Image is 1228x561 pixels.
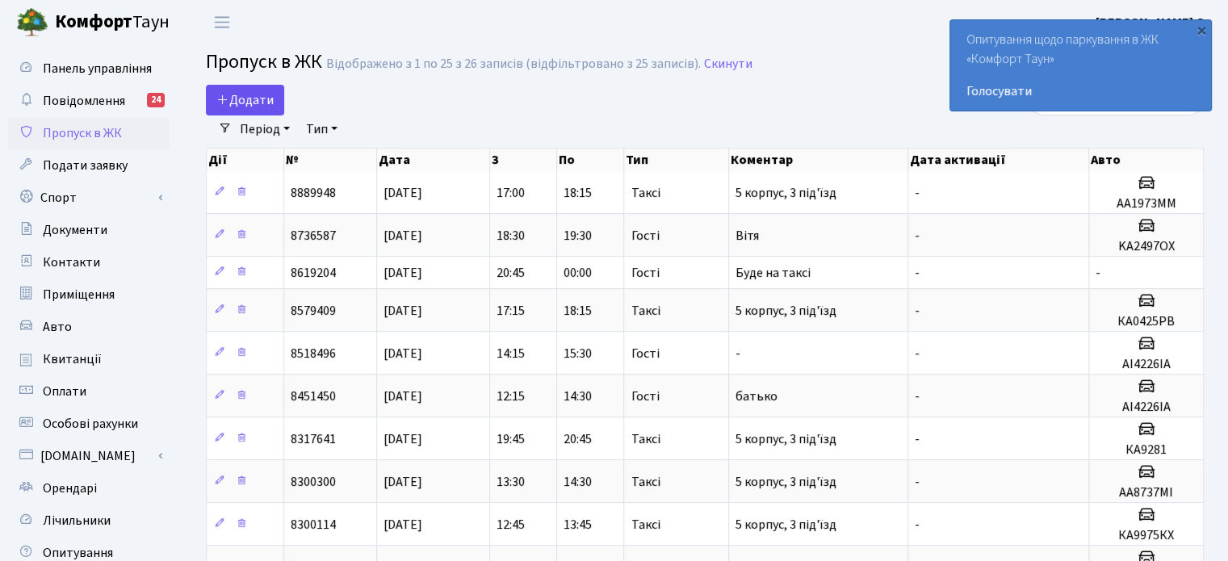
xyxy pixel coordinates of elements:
h5: AI4226ІА [1096,400,1197,415]
span: Повідомлення [43,92,125,110]
span: Вітя [736,227,759,245]
span: 14:15 [497,345,525,362]
a: Скинути [704,57,752,72]
span: Таксі [631,433,660,446]
h5: КА9975КХ [1096,528,1197,543]
span: Контакти [43,253,100,271]
span: 13:30 [497,473,525,491]
a: Особові рахунки [8,408,170,440]
span: Додати [216,91,274,109]
span: - [915,227,920,245]
span: [DATE] [383,345,422,362]
span: Лічильники [43,512,111,530]
span: 20:45 [564,430,592,448]
span: 17:15 [497,302,525,320]
span: - [915,387,920,405]
span: 5 корпус, 3 під'їзд [736,430,836,448]
a: [PERSON_NAME] О. [1096,13,1209,32]
span: [DATE] [383,473,422,491]
th: Тип [624,149,729,171]
span: [DATE] [383,516,422,534]
span: 8579409 [291,302,336,320]
img: logo.png [16,6,48,39]
span: 8317641 [291,430,336,448]
span: Таксі [631,304,660,317]
span: Подати заявку [43,157,128,174]
b: Комфорт [55,9,132,35]
a: Документи [8,214,170,246]
span: 8300300 [291,473,336,491]
span: 14:30 [564,473,592,491]
span: - [915,264,920,282]
span: 8300114 [291,516,336,534]
a: Лічильники [8,504,170,537]
span: 8451450 [291,387,336,405]
span: 8889948 [291,184,336,202]
th: Дата активації [908,149,1089,171]
span: [DATE] [383,387,422,405]
span: Орендарі [43,479,97,497]
div: 24 [147,93,165,107]
div: × [1193,22,1209,38]
th: З [490,149,557,171]
a: [DOMAIN_NAME] [8,440,170,472]
a: Панель управління [8,52,170,85]
span: 8518496 [291,345,336,362]
span: Гості [631,266,659,279]
span: [DATE] [383,302,422,320]
h5: KA2497OX [1096,239,1197,254]
a: Приміщення [8,278,170,311]
span: 18:15 [564,184,592,202]
span: батько [736,387,777,405]
span: 8736587 [291,227,336,245]
a: Оплати [8,375,170,408]
a: Подати заявку [8,149,170,182]
span: Особові рахунки [43,415,138,433]
span: [DATE] [383,430,422,448]
h5: АІ4226ІА [1096,357,1197,372]
span: Авто [43,318,72,336]
span: 20:45 [497,264,525,282]
button: Переключити навігацію [202,9,242,36]
span: - [915,516,920,534]
h5: АА8737МІ [1096,485,1197,500]
span: Приміщення [43,286,115,304]
span: 5 корпус, 3 під'їзд [736,473,836,491]
span: 00:00 [564,264,592,282]
span: Документи [43,221,107,239]
span: 18:30 [497,227,525,245]
span: 12:45 [497,516,525,534]
span: [DATE] [383,184,422,202]
span: 14:30 [564,387,592,405]
span: - [915,430,920,448]
div: Опитування щодо паркування в ЖК «Комфорт Таун» [950,20,1211,111]
span: 8619204 [291,264,336,282]
span: 17:00 [497,184,525,202]
span: Гості [631,347,659,360]
a: Додати [206,85,284,115]
h5: КА9281 [1096,442,1197,458]
span: - [915,345,920,362]
span: 18:15 [564,302,592,320]
th: Авто [1089,149,1204,171]
a: Голосувати [966,82,1195,101]
span: - [915,302,920,320]
span: Таксі [631,475,660,488]
a: Період [233,115,296,143]
span: Гості [631,229,659,242]
a: Авто [8,311,170,343]
b: [PERSON_NAME] О. [1096,14,1209,31]
span: 19:45 [497,430,525,448]
span: - [915,184,920,202]
a: Квитанції [8,343,170,375]
a: Пропуск в ЖК [8,117,170,149]
span: [DATE] [383,264,422,282]
div: Відображено з 1 по 25 з 26 записів (відфільтровано з 25 записів). [326,57,701,72]
a: Повідомлення24 [8,85,170,117]
th: № [284,149,377,171]
a: Орендарі [8,472,170,504]
span: 5 корпус, 3 під'їзд [736,516,836,534]
a: Спорт [8,182,170,214]
span: Пропуск в ЖК [206,48,322,76]
span: 12:15 [497,387,525,405]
